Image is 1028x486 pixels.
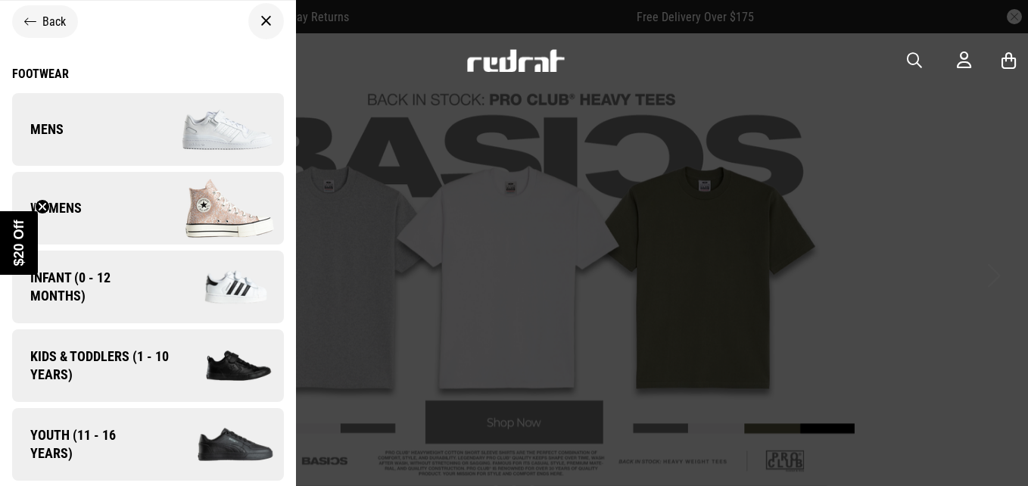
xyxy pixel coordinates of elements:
span: Kids & Toddlers (1 - 10 years) [12,347,176,384]
img: Company [158,252,284,322]
a: Mens Company [12,93,284,166]
span: $20 Off [11,220,26,266]
a: Footwear [12,67,284,81]
img: Company [154,409,284,481]
img: Company [148,170,283,246]
button: Close teaser [35,199,50,214]
a: Kids & Toddlers (1 - 10 years) Company [12,329,284,402]
img: Company [148,92,283,167]
span: Mens [12,120,64,139]
a: Womens Company [12,172,284,245]
img: Company [176,335,284,395]
span: Womens [12,199,82,217]
a: Youth (11 - 16 years) Company [12,408,284,481]
img: Redrat logo [466,49,565,72]
span: Youth (11 - 16 years) [12,426,154,463]
span: Back [42,14,66,29]
a: Infant (0 - 12 months) Company [12,251,284,323]
span: Infant (0 - 12 months) [12,269,158,305]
